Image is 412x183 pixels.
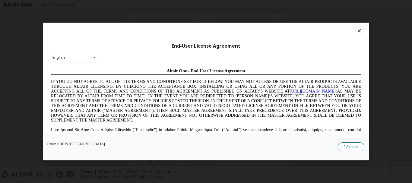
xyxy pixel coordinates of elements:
div: English [52,56,65,59]
div: End-User License Agreement [49,43,363,49]
span: Lore Ipsumd Sit Ame Cons Adipisc Elitseddo (“Eiusmodte”) in utlabor Etdolo Magnaaliqua Eni. (“Adm... [2,62,312,105]
span: IF YOU DO NOT AGREE TO ALL OF THE TERMS AND CONDITIONS SET FORTH BELOW, YOU MAY NOT ACCESS OR USE... [2,13,312,56]
a: [URL][DOMAIN_NAME] [241,23,287,27]
span: Altair One - End User License Agreement [118,2,197,7]
button: I Accept [338,142,364,151]
a: Open PDF in [GEOGRAPHIC_DATA] [47,142,105,146]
